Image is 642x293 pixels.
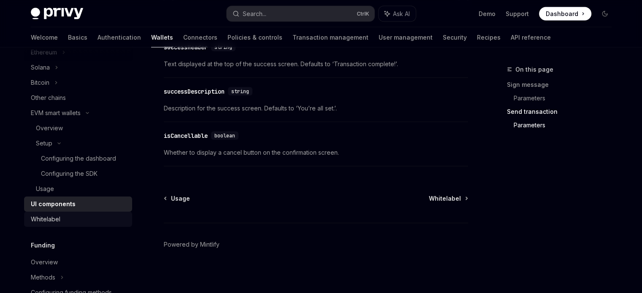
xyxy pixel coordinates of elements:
[31,272,55,282] div: Methods
[24,196,132,212] a: UI components
[41,153,116,164] div: Configuring the dashboard
[171,194,190,202] span: Usage
[31,62,50,73] div: Solana
[31,214,60,224] div: Whitelabel
[357,10,369,17] span: Ctrl K
[164,59,468,69] span: Text displayed at the top of the success screen. Defaults to ‘Transaction complete!’.
[231,88,249,94] span: string
[36,123,63,133] div: Overview
[164,131,208,140] div: isCancellable
[546,9,578,18] span: Dashboard
[31,199,76,209] div: UI components
[598,7,612,20] button: Toggle dark mode
[151,27,173,47] a: Wallets
[539,7,591,20] a: Dashboard
[243,8,266,19] div: Search...
[31,257,58,267] div: Overview
[24,181,132,196] a: Usage
[507,78,618,91] a: Sign message
[24,166,132,181] a: Configuring the SDK
[214,132,235,139] span: boolean
[479,9,496,18] a: Demo
[511,27,551,47] a: API reference
[164,240,219,248] a: Powered by Mintlify
[164,147,468,157] span: Whether to display a cancel button on the confirmation screen.
[443,27,467,47] a: Security
[393,9,410,18] span: Ask AI
[24,255,132,270] a: Overview
[31,108,81,118] div: EVM smart wallets
[227,6,374,21] button: Search...CtrlK
[228,27,282,47] a: Policies & controls
[429,194,467,202] a: Whitelabel
[506,9,529,18] a: Support
[183,27,217,47] a: Connectors
[98,27,141,47] a: Authentication
[514,118,618,132] a: Parameters
[164,103,468,113] span: Description for the success screen. Defaults to ‘You’re all set.’.
[24,151,132,166] a: Configuring the dashboard
[31,93,66,103] div: Other chains
[24,121,132,136] a: Overview
[515,64,553,74] span: On this page
[514,91,618,105] a: Parameters
[68,27,87,47] a: Basics
[379,27,433,47] a: User management
[165,194,190,202] a: Usage
[477,27,501,47] a: Recipes
[507,105,618,118] a: Send transaction
[36,184,54,194] div: Usage
[429,194,461,202] span: Whitelabel
[293,27,368,47] a: Transaction management
[36,138,52,148] div: Setup
[31,240,55,250] h5: Funding
[164,87,225,95] div: successDescription
[379,6,416,21] button: Ask AI
[31,8,83,19] img: dark logo
[31,78,49,88] div: Bitcoin
[41,169,98,179] div: Configuring the SDK
[31,27,58,47] a: Welcome
[24,90,132,105] a: Other chains
[24,212,132,227] a: Whitelabel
